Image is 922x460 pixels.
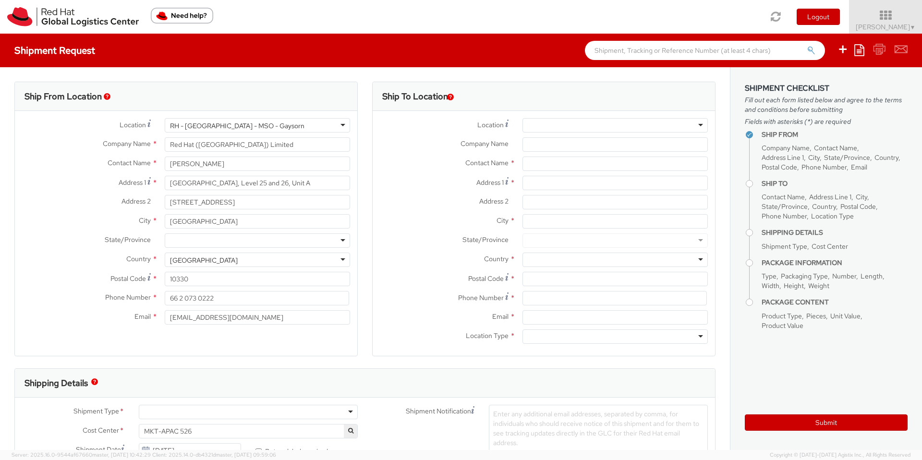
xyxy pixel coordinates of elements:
span: Postal Code [468,274,504,283]
span: Country [126,254,151,263]
button: Logout [797,9,840,25]
span: Client: 2025.14.0-db4321d [152,451,276,458]
h3: Ship To Location [382,92,448,101]
span: City [139,216,151,225]
span: Postal Code [110,274,146,283]
input: Return label required [255,448,262,455]
h4: Package Content [762,299,908,306]
span: Location [120,121,146,129]
span: Address Line 1 [809,193,851,201]
span: Shipment Type [762,242,807,251]
span: Phone Number [458,293,504,302]
span: Number [832,272,856,280]
span: City [856,193,867,201]
span: Contact Name [465,158,509,167]
span: Location [477,121,504,129]
span: Cost Center [812,242,848,251]
span: Cost Center [83,425,119,436]
h4: Ship To [762,180,908,187]
span: Pieces [806,312,826,320]
span: Contact Name [108,158,151,167]
span: master, [DATE] 09:59:06 [216,451,276,458]
span: State/Province [105,235,151,244]
span: Phone Number [801,163,847,171]
span: Enter any additional email addresses, separated by comma, for individuals who should receive noti... [493,410,699,447]
img: rh-logistics-00dfa346123c4ec078e1.svg [7,7,139,26]
span: Width [762,281,779,290]
span: Company Name [762,144,810,152]
h4: Ship From [762,131,908,138]
div: [GEOGRAPHIC_DATA] [170,255,238,265]
span: State/Province [824,153,870,162]
span: Location Type [811,212,854,220]
h3: Shipping Details [24,378,88,388]
span: Address 2 [479,197,509,206]
span: Product Value [762,321,803,330]
span: Fill out each form listed below and agree to the terms and conditions before submitting [745,95,908,114]
span: Country [874,153,898,162]
span: Address 1 [476,178,504,187]
span: master, [DATE] 10:42:29 [92,451,151,458]
span: Postal Code [840,202,876,211]
div: RH - [GEOGRAPHIC_DATA] - MSO - Gaysorn [170,121,304,131]
span: Unit Value [830,312,861,320]
span: Company Name [461,139,509,148]
label: Return label required [255,445,329,456]
span: Country [484,254,509,263]
span: Type [762,272,776,280]
span: ▼ [910,24,916,31]
span: MKT-APAC 526 [144,427,352,436]
span: Shipment Type [73,406,119,417]
span: Address 1 [119,178,146,187]
input: Shipment, Tracking or Reference Number (at least 4 chars) [585,41,825,60]
span: Email [134,312,151,321]
button: Need help? [151,8,213,24]
span: Location Type [466,331,509,340]
span: Postal Code [762,163,797,171]
span: City [497,216,509,225]
h4: Shipping Details [762,229,908,236]
h3: Shipment Checklist [745,84,908,93]
span: Product Type [762,312,802,320]
span: [PERSON_NAME] [856,23,916,31]
span: Phone Number [762,212,807,220]
span: Country [812,202,836,211]
span: City [808,153,820,162]
span: Fields with asterisks (*) are required [745,117,908,126]
span: Height [784,281,804,290]
span: Shipment Notification [406,406,471,416]
span: Email [851,163,867,171]
span: State/Province [762,202,808,211]
h3: Ship From Location [24,92,102,101]
span: State/Province [462,235,509,244]
span: Length [861,272,883,280]
span: MKT-APAC 526 [139,424,358,438]
span: Weight [808,281,829,290]
span: Server: 2025.16.0-9544af67660 [12,451,151,458]
span: Email [492,312,509,321]
span: Address Line 1 [762,153,804,162]
h4: Package Information [762,259,908,266]
button: Submit [745,414,908,431]
span: Copyright © [DATE]-[DATE] Agistix Inc., All Rights Reserved [770,451,910,459]
span: Phone Number [105,293,151,302]
h4: Shipment Request [14,45,95,56]
span: Company Name [103,139,151,148]
span: Shipment Date [76,445,121,455]
span: Contact Name [814,144,857,152]
span: Contact Name [762,193,805,201]
span: Address 2 [121,197,151,206]
span: Packaging Type [781,272,828,280]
